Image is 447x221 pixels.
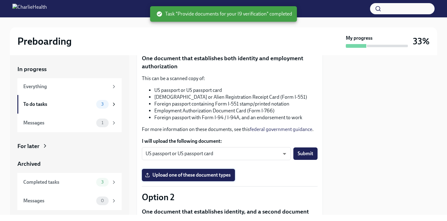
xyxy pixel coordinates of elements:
[146,172,231,178] span: Upload one of these document types
[17,142,39,150] div: For later
[23,83,109,90] div: Everything
[142,169,235,181] label: Upload one of these document types
[17,160,122,168] a: Archived
[142,138,318,145] label: I will upload the following document:
[250,126,312,132] a: federal government guidance
[17,142,122,150] a: For later
[97,102,107,106] span: 3
[23,179,94,186] div: Completed tasks
[156,11,292,17] span: Task "Provide documents for your I9 verification" completed
[23,101,94,108] div: To do tasks
[98,120,107,125] span: 1
[142,54,318,70] p: One document that establishes both identity and employment authorization
[154,114,318,121] li: Foreign passport with Form I-94 / I-94A, and an endorsement to work
[17,173,122,192] a: Completed tasks3
[97,198,108,203] span: 0
[142,147,291,160] div: US passport or US passport card
[346,35,372,42] strong: My progress
[97,180,107,184] span: 3
[154,107,318,114] li: Employment Authorization Document Card (Form I-766)
[293,147,318,160] button: Submit
[23,197,94,204] div: Messages
[413,36,430,47] h3: 33%
[23,120,94,126] div: Messages
[142,192,318,203] p: Option 2
[154,94,318,101] li: [DEMOGRAPHIC_DATA] or Alien Registration Receipt Card (Form I-551)
[17,95,122,114] a: To do tasks3
[12,4,47,14] img: CharlieHealth
[142,75,318,82] p: This can be a scanned copy of:
[17,192,122,210] a: Messages0
[298,151,313,157] span: Submit
[154,101,318,107] li: Foreign passport containing Form I-551 stamp/printed notation
[142,126,318,133] p: For more information on these documents, see this .
[17,65,122,73] a: In progress
[17,114,122,132] a: Messages1
[17,78,122,95] a: Everything
[17,35,72,47] h2: Preboarding
[154,87,318,94] li: US passport or US passport card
